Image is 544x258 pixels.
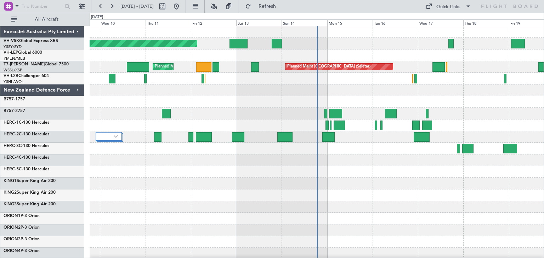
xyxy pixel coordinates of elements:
span: ORION3 [4,237,21,241]
input: Trip Number [22,1,62,12]
span: KING1 [4,179,17,183]
a: ORION3P-3 Orion [4,237,40,241]
span: All Aircraft [18,17,75,22]
button: Quick Links [422,1,475,12]
span: ORION2 [4,225,21,230]
a: VH-LEPGlobal 6000 [4,51,42,55]
span: VH-LEP [4,51,18,55]
span: HERC-1 [4,121,19,125]
span: KING2 [4,190,17,195]
a: KING3Super King Air 200 [4,202,56,206]
div: Wed 10 [100,19,145,26]
a: T7-[PERSON_NAME]Global 7500 [4,62,69,66]
div: Mon 15 [327,19,373,26]
div: Sat 13 [236,19,282,26]
div: Tue 16 [373,19,418,26]
span: Refresh [253,4,282,9]
span: HERC-5 [4,167,19,171]
a: KING2Super King Air 200 [4,190,56,195]
div: Planned Maint [GEOGRAPHIC_DATA] (Seletar) [287,61,370,72]
span: ORION1 [4,214,21,218]
div: Planned Maint Dubai (Al Maktoum Intl) [155,61,225,72]
button: Refresh [242,1,284,12]
div: Quick Links [436,4,460,11]
span: VH-VSK [4,39,19,43]
a: KING1Super King Air 200 [4,179,56,183]
span: B757-2 [4,109,18,113]
span: VH-L2B [4,74,18,78]
a: ORION2P-3 Orion [4,225,40,230]
span: HERC-3 [4,144,19,148]
a: WSSL/XSP [4,68,22,73]
a: HERC-5C-130 Hercules [4,167,49,171]
a: YSSY/SYD [4,44,22,49]
button: All Aircraft [8,14,77,25]
a: HERC-4C-130 Hercules [4,156,49,160]
span: [DATE] - [DATE] [120,3,154,10]
a: HERC-3C-130 Hercules [4,144,49,148]
a: ORION1P-3 Orion [4,214,40,218]
a: B757-1757 [4,97,25,101]
div: Thu 11 [146,19,191,26]
a: ORION4P-3 Orion [4,249,40,253]
a: YMEN/MEB [4,56,25,61]
a: VH-L2BChallenger 604 [4,74,49,78]
a: VH-VSKGlobal Express XRS [4,39,58,43]
a: YSHL/WOL [4,79,24,84]
span: HERC-2 [4,132,19,136]
span: KING3 [4,202,17,206]
span: B757-1 [4,97,18,101]
span: HERC-4 [4,156,19,160]
span: T7-[PERSON_NAME] [4,62,45,66]
div: Wed 17 [418,19,463,26]
div: Thu 18 [463,19,509,26]
div: Fri 12 [191,19,236,26]
div: Sun 14 [282,19,327,26]
a: HERC-2C-130 Hercules [4,132,49,136]
a: HERC-1C-130 Hercules [4,121,49,125]
div: [DATE] [91,14,103,20]
span: ORION4 [4,249,21,253]
a: B757-2757 [4,109,25,113]
img: arrow-gray.svg [114,135,118,138]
